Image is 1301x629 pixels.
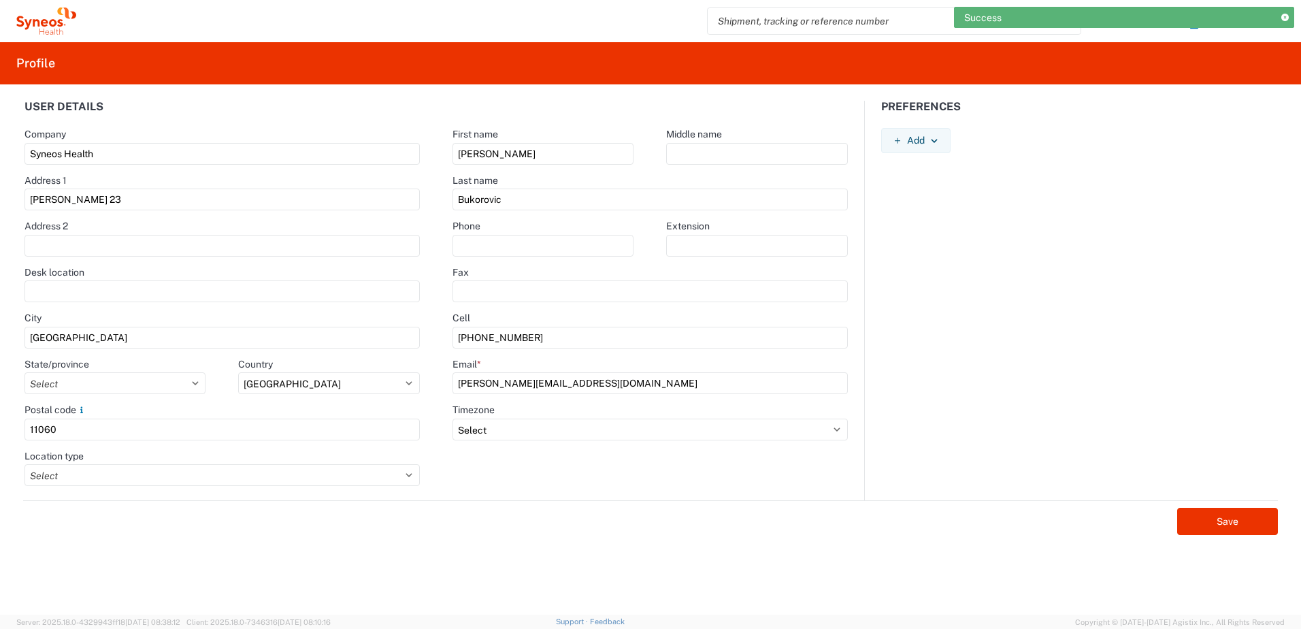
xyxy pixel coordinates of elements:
[16,55,55,71] h2: Profile
[452,174,498,187] label: Last name
[1177,508,1278,535] button: Save
[24,266,84,278] label: Desk location
[452,220,480,232] label: Phone
[1075,616,1285,628] span: Copyright © [DATE]-[DATE] Agistix Inc., All Rights Reserved
[24,174,67,187] label: Address 1
[964,12,1002,24] span: Success
[666,220,710,232] label: Extension
[125,618,180,626] span: [DATE] 08:38:12
[24,450,84,462] label: Location type
[881,128,951,153] button: Add
[8,101,437,128] div: User details
[24,358,89,370] label: State/province
[666,128,722,140] label: Middle name
[24,220,68,232] label: Address 2
[24,404,87,416] label: Postal code
[708,8,1060,34] input: Shipment, tracking or reference number
[452,128,498,140] label: First name
[24,312,42,324] label: City
[186,618,331,626] span: Client: 2025.18.0-7346316
[452,358,481,370] label: Email
[452,404,495,416] label: Timezone
[238,358,273,370] label: Country
[24,128,66,140] label: Company
[452,266,469,278] label: Fax
[452,312,470,324] label: Cell
[16,618,180,626] span: Server: 2025.18.0-4329943ff18
[556,617,590,626] a: Support
[590,617,625,626] a: Feedback
[278,618,331,626] span: [DATE] 08:10:16
[865,101,1294,128] div: Preferences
